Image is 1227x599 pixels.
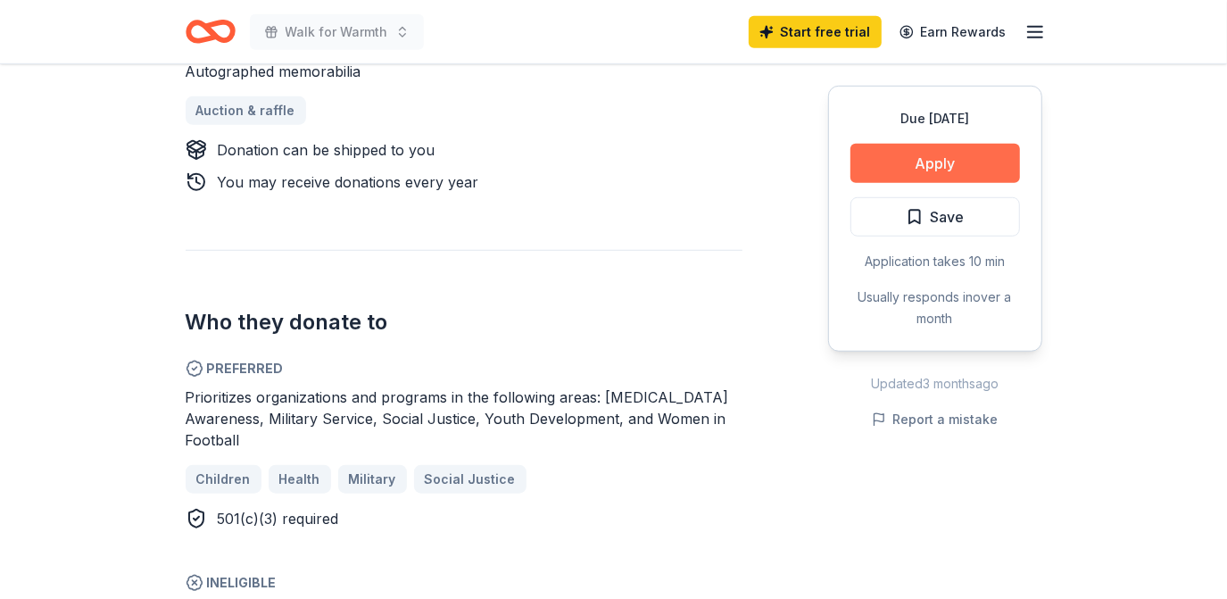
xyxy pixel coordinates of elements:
[186,572,742,594] span: Ineligible
[850,197,1020,237] button: Save
[186,358,742,379] span: Preferred
[425,469,516,490] span: Social Justice
[850,108,1020,129] div: Due [DATE]
[218,171,479,193] div: You may receive donations every year
[186,388,729,449] span: Prioritizes organizations and programs in the following areas: [MEDICAL_DATA] Awareness, Military...
[414,465,526,494] a: Social Justice
[279,469,320,490] span: Health
[338,465,407,494] a: Military
[218,139,435,161] div: Donation can be shipped to you
[218,510,339,528] span: 501(c)(3) required
[286,21,388,43] span: Walk for Warmth
[828,373,1042,395] div: Updated 3 months ago
[250,14,424,50] button: Walk for Warmth
[850,251,1020,272] div: Application takes 10 min
[889,16,1017,48] a: Earn Rewards
[186,308,742,337] h2: Who they donate to
[186,96,306,125] a: Auction & raffle
[186,11,236,53] a: Home
[850,287,1020,329] div: Usually responds in over a month
[196,469,251,490] span: Children
[269,465,331,494] a: Health
[872,409,999,430] button: Report a mistake
[349,469,396,490] span: Military
[749,16,882,48] a: Start free trial
[931,205,965,229] span: Save
[850,144,1020,183] button: Apply
[186,61,742,82] div: Autographed memorabilia
[186,465,261,494] a: Children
